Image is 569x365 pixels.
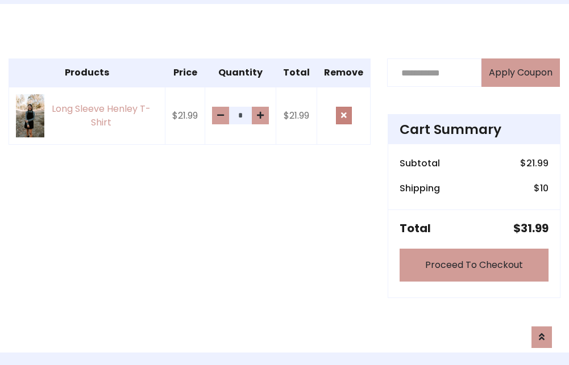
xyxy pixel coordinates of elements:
td: $21.99 [276,87,317,144]
h6: Subtotal [400,158,440,169]
h6: $ [534,183,549,194]
h6: $ [520,158,549,169]
h5: $ [513,221,549,235]
a: Proceed To Checkout [400,249,549,282]
th: Price [165,59,205,87]
th: Remove [317,59,371,87]
span: 21.99 [526,157,549,170]
button: Apply Coupon [481,58,560,87]
span: 10 [540,182,549,195]
th: Total [276,59,317,87]
h5: Total [400,221,431,235]
td: $21.99 [165,87,205,144]
h6: Shipping [400,183,440,194]
span: 31.99 [521,220,549,236]
h4: Cart Summary [400,121,549,137]
th: Quantity [205,59,276,87]
a: Long Sleeve Henley T-Shirt [16,94,158,137]
th: Products [9,59,165,87]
